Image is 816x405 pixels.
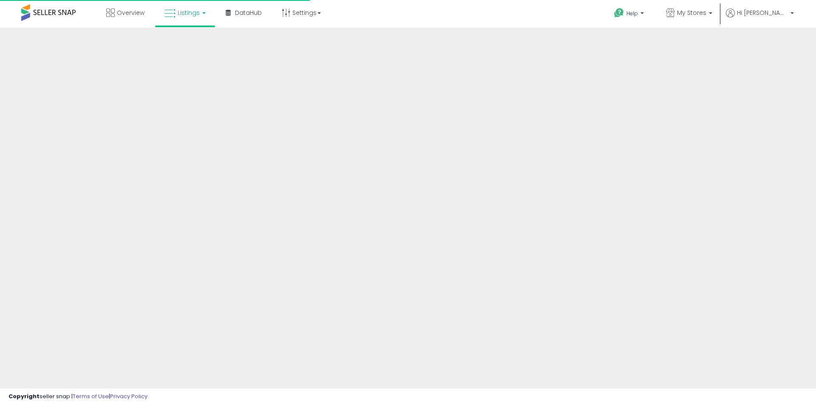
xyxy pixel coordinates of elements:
span: Overview [117,8,144,17]
span: My Stores [677,8,706,17]
span: DataHub [235,8,262,17]
a: Help [607,1,652,28]
a: Hi [PERSON_NAME] [726,8,794,28]
span: Listings [178,8,200,17]
span: Help [626,10,638,17]
span: Hi [PERSON_NAME] [737,8,788,17]
i: Get Help [614,8,624,18]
